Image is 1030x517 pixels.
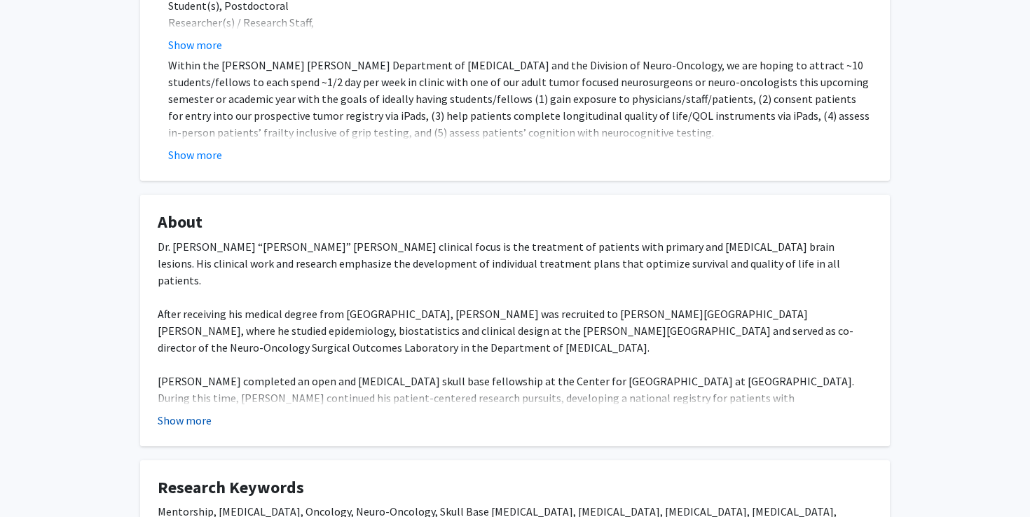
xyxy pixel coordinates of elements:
[158,212,872,233] h4: About
[158,412,212,429] button: Show more
[168,57,872,141] p: Within the [PERSON_NAME] [PERSON_NAME] Department of [MEDICAL_DATA] and the Division of Neuro-Onc...
[11,454,60,506] iframe: Chat
[168,146,222,163] button: Show more
[168,36,222,53] button: Show more
[158,478,872,498] h4: Research Keywords
[158,238,872,457] div: Dr. [PERSON_NAME] “[PERSON_NAME]” [PERSON_NAME] clinical focus is the treatment of patients with ...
